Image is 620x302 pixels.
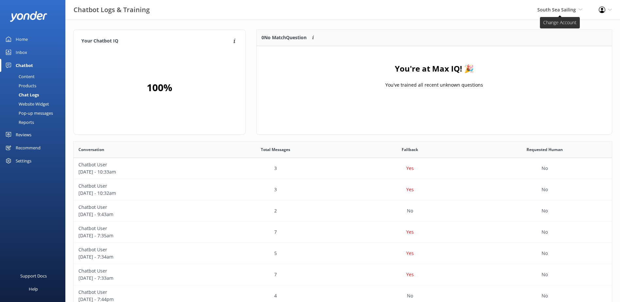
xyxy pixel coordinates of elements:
h4: Your Chatbot IQ [81,38,231,45]
a: Content [4,72,65,81]
p: Chatbot User [78,182,203,190]
p: No [542,292,548,299]
a: Pop-up messages [4,109,65,118]
h4: You're at Max IQ! 🎉 [395,62,474,75]
p: No [542,165,548,172]
p: 7 [274,228,277,236]
div: row [74,243,612,264]
div: row [74,158,612,179]
p: Chatbot User [78,246,203,253]
p: 3 [274,165,277,172]
a: Products [4,81,65,90]
div: Reviews [16,128,31,141]
p: No [542,250,548,257]
p: 7 [274,271,277,278]
div: Website Widget [4,99,49,109]
a: Website Widget [4,99,65,109]
p: Chatbot User [78,267,203,275]
h3: Chatbot Logs & Training [74,5,150,15]
a: Chat Logs [4,90,65,99]
span: Total Messages [261,146,290,153]
p: 0 No Match Question [261,34,307,41]
p: 3 [274,186,277,193]
p: No [407,292,413,299]
p: Yes [406,250,414,257]
p: Chatbot User [78,204,203,211]
div: Support Docs [20,269,47,282]
p: [DATE] - 10:33am [78,168,203,176]
p: [DATE] - 9:43am [78,211,203,218]
p: No [542,228,548,236]
div: Chat Logs [4,90,39,99]
p: No [542,186,548,193]
span: South Sea Sailing [537,7,576,13]
p: 5 [274,250,277,257]
img: yonder-white-logo.png [10,11,47,22]
div: row [74,179,612,200]
p: [DATE] - 10:32am [78,190,203,197]
div: row [74,222,612,243]
div: Products [4,81,36,90]
p: Chatbot User [78,225,203,232]
p: Chatbot User [78,161,203,168]
div: row [74,200,612,222]
p: No [407,207,413,214]
h2: 100 % [147,80,172,95]
div: Home [16,33,28,46]
div: Reports [4,118,34,127]
div: grid [257,46,612,111]
p: [DATE] - 7:34am [78,253,203,260]
div: Content [4,72,35,81]
p: Yes [406,186,414,193]
div: Chatbot [16,59,33,72]
p: [DATE] - 7:35am [78,232,203,239]
p: Yes [406,165,414,172]
p: You've trained all recent unknown questions [385,81,483,89]
p: Yes [406,228,414,236]
p: Yes [406,271,414,278]
div: Settings [16,154,31,167]
div: Inbox [16,46,27,59]
div: Pop-up messages [4,109,53,118]
div: row [74,264,612,285]
span: Conversation [78,146,104,153]
div: Recommend [16,141,41,154]
p: No [542,207,548,214]
p: No [542,271,548,278]
div: Help [29,282,38,295]
p: 2 [274,207,277,214]
p: 4 [274,292,277,299]
p: [DATE] - 7:33am [78,275,203,282]
p: Chatbot User [78,289,203,296]
span: Requested Human [527,146,563,153]
a: Reports [4,118,65,127]
span: Fallback [402,146,418,153]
